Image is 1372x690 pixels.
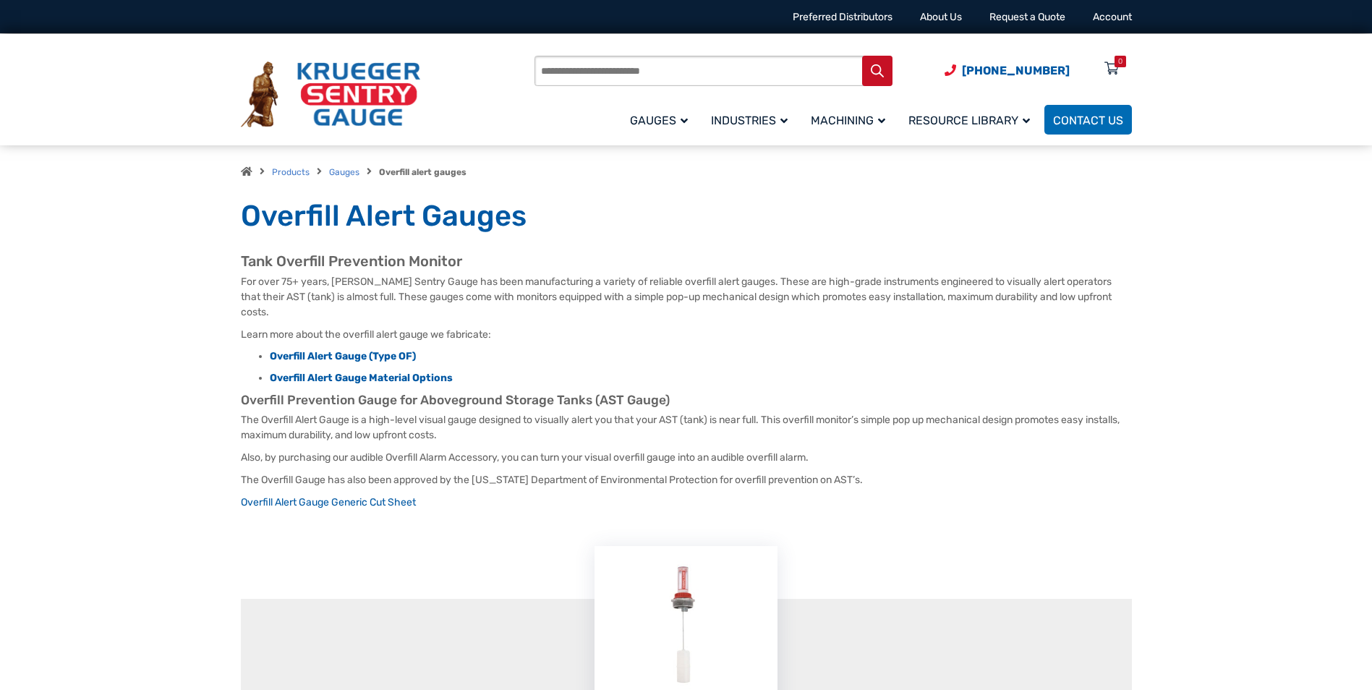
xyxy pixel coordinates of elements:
a: Industries [702,103,802,137]
span: Industries [711,114,788,127]
a: Overfill Alert Gauge Material Options [270,372,453,384]
img: Krueger Sentry Gauge [241,61,420,128]
a: Overfill Alert Gauge Generic Cut Sheet [241,496,416,508]
a: Products [272,167,310,177]
strong: Overfill alert gauges [379,167,466,177]
a: Resource Library [900,103,1044,137]
a: About Us [920,11,962,23]
div: 0 [1118,56,1122,67]
a: Gauges [329,167,359,177]
p: For over 75+ years, [PERSON_NAME] Sentry Gauge has been manufacturing a variety of reliable overf... [241,274,1132,320]
span: Resource Library [908,114,1030,127]
h2: Tank Overfill Prevention Monitor [241,252,1132,271]
a: Account [1093,11,1132,23]
a: Contact Us [1044,105,1132,135]
p: Also, by purchasing our audible Overfill Alarm Accessory, you can turn your visual overfill gauge... [241,450,1132,465]
p: Learn more about the overfill alert gauge we fabricate: [241,327,1132,342]
a: Preferred Distributors [793,11,892,23]
span: Machining [811,114,885,127]
span: Gauges [630,114,688,127]
a: Machining [802,103,900,137]
p: The Overfill Alert Gauge is a high-level visual gauge designed to visually alert you that your AS... [241,412,1132,443]
span: [PHONE_NUMBER] [962,64,1070,77]
h3: Overfill Prevention Gauge for Aboveground Storage Tanks (AST Gauge) [241,393,1132,409]
a: Request a Quote [989,11,1065,23]
span: Contact Us [1053,114,1123,127]
a: Gauges [621,103,702,137]
a: Phone Number (920) 434-8860 [945,61,1070,80]
h1: Overfill Alert Gauges [241,198,1132,234]
a: Overfill Alert Gauge (Type OF) [270,350,416,362]
p: The Overfill Gauge has also been approved by the [US_STATE] Department of Environmental Protectio... [241,472,1132,487]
